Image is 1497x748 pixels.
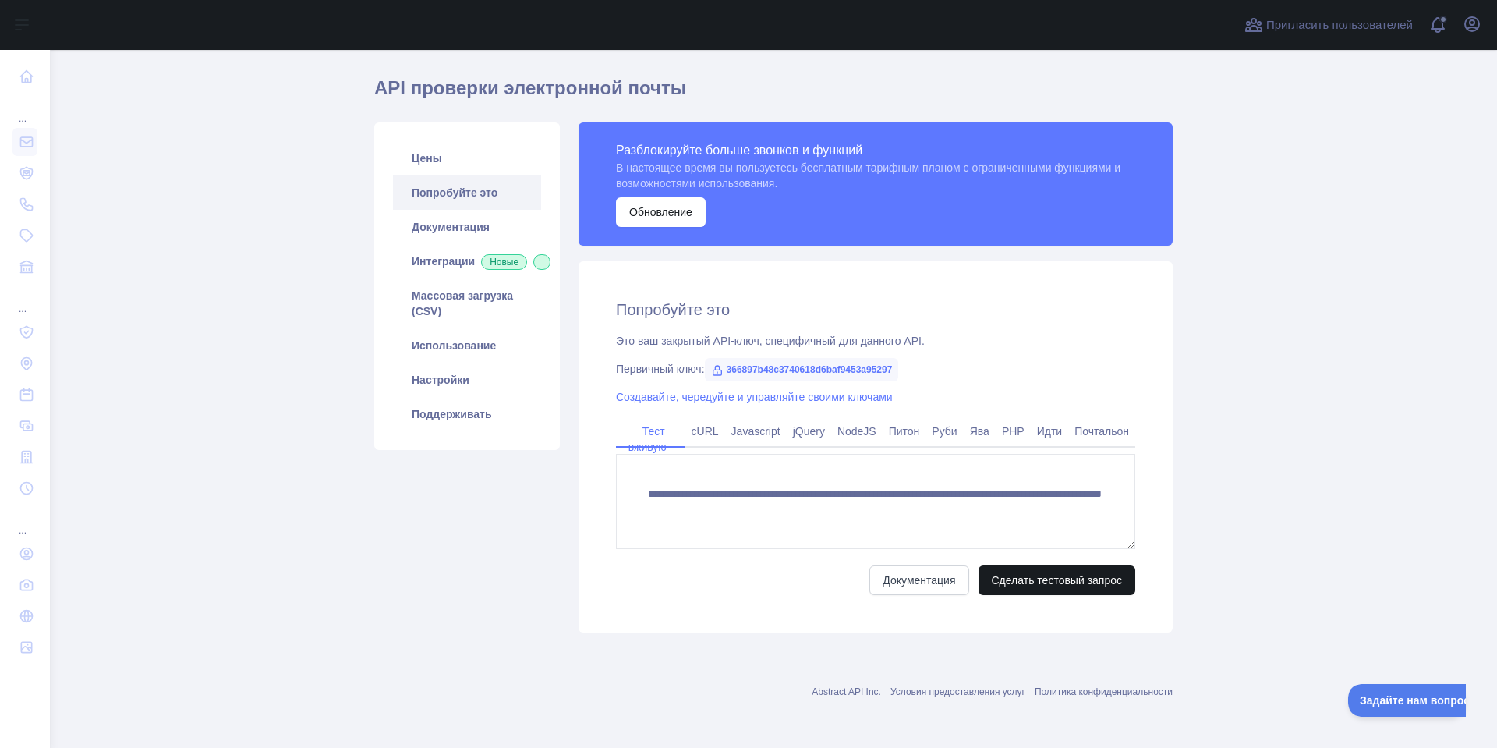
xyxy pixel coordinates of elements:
[374,77,686,98] font: API проверки электронной почты
[970,425,989,438] font: Ява
[412,408,492,420] font: Поддерживать
[629,206,692,218] font: Обновление
[19,303,27,314] font: ...
[1037,425,1062,438] font: Идти
[12,10,122,23] font: Задайте нам вопрос
[393,175,541,210] a: Попробуйте это
[1035,686,1173,697] a: Политика конфиденциальности
[727,364,893,375] font: 366897b48c3740618d6baf9453a95297
[490,257,518,268] font: Новые
[793,425,825,438] font: jQuery
[393,210,541,244] a: Документация
[393,397,541,431] a: Поддерживать
[731,425,780,438] font: Javascript
[1348,684,1466,717] iframe: Переключить поддержку клиентов
[992,574,1123,587] font: Сделать тестовый запрос
[412,186,497,199] font: Попробуйте это
[1266,18,1413,31] font: Пригласить пользователей
[616,144,862,157] font: Разблокируйте больше звонков и функций
[837,425,876,438] font: NodeJS
[19,113,27,124] font: ...
[412,289,513,317] font: Массовая загрузка (CSV)
[412,339,496,352] font: Использование
[979,565,1136,595] button: Сделать тестовый запрос
[393,244,541,278] a: ИнтеграцииНовые
[412,152,442,165] font: Цены
[393,278,541,328] a: Массовая загрузка (CSV)
[393,141,541,175] a: Цены
[812,686,881,697] a: Abstract API Inc.
[616,363,705,375] font: Первичный ключ:
[890,686,1025,697] a: Условия предоставления услуг
[616,161,1120,190] font: В настоящее время вы пользуетесь бесплатным тарифным планом с ограниченными функциями и возможнос...
[19,525,27,536] font: ...
[692,425,719,438] font: cURL
[883,574,955,587] font: Документация
[1074,425,1129,438] font: Почтальон
[412,255,475,268] font: Интеграции
[412,374,469,386] font: Настройки
[616,197,706,227] button: Обновление
[616,301,730,318] font: Попробуйте это
[393,328,541,363] a: Использование
[616,335,925,347] font: Это ваш закрытый API-ключ, специфичный для данного API.
[412,221,490,233] font: Документация
[889,425,920,438] font: Питон
[869,565,968,595] a: Документация
[1002,425,1025,438] font: PHP
[932,425,957,438] font: Руби
[616,391,893,403] a: Создавайте, чередуйте и управляйте своими ключами
[1241,12,1416,37] button: Пригласить пользователей
[628,425,667,453] font: Тест вживую
[393,363,541,397] a: Настройки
